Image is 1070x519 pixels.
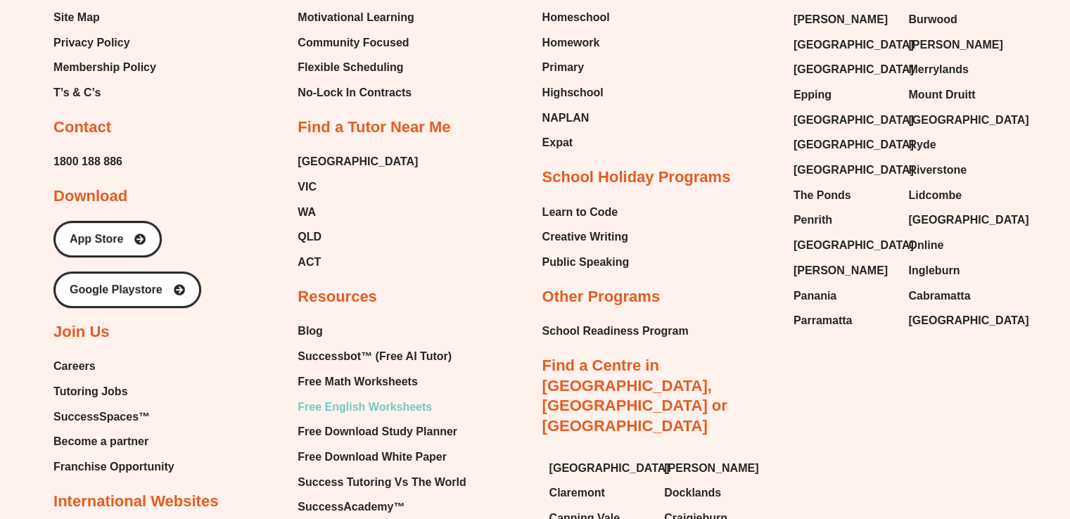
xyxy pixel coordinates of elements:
h2: International Websites [53,492,218,512]
span: Burwood [908,9,957,30]
span: SuccessSpaces™ [53,406,150,428]
a: Motivational Learning [298,7,417,28]
a: NAPLAN [542,108,610,129]
a: Homeschool [542,7,610,28]
span: [GEOGRAPHIC_DATA] [794,235,914,256]
h2: Join Us [53,322,109,342]
span: ACT [298,252,321,273]
a: Highschool [542,82,610,103]
a: Successbot™ (Free AI Tutor) [298,346,466,367]
h2: Contact [53,117,111,138]
a: Ryde [908,134,1010,155]
span: QLD [298,226,321,248]
iframe: Chat Widget [836,361,1070,519]
a: [GEOGRAPHIC_DATA] [908,110,1010,131]
a: Merrylands [908,59,1010,80]
span: [GEOGRAPHIC_DATA] [908,210,1028,231]
span: App Store [70,233,123,245]
span: Online [908,235,943,256]
a: T’s & C’s [53,82,156,103]
a: VIC [298,177,418,198]
a: Become a partner [53,431,174,452]
span: [GEOGRAPHIC_DATA] [794,59,914,80]
a: Blog [298,321,466,342]
a: Free English Worksheets [298,397,466,418]
a: [GEOGRAPHIC_DATA] [794,235,895,256]
a: Creative Writing [542,226,630,248]
a: Epping [794,84,895,105]
a: [PERSON_NAME] [794,9,895,30]
span: VIC [298,177,317,198]
a: Expat [542,132,610,153]
span: The Ponds [794,185,851,206]
a: [GEOGRAPHIC_DATA] [794,59,895,80]
a: School Readiness Program [542,321,689,342]
a: Docklands [664,482,765,504]
a: Primary [542,57,610,78]
h2: Resources [298,287,377,307]
span: Privacy Policy [53,32,130,53]
span: Cabramatta [908,286,970,307]
a: Public Speaking [542,252,630,273]
span: Careers [53,356,96,377]
span: Ryde [908,134,936,155]
h2: Download [53,186,127,207]
a: [GEOGRAPHIC_DATA] [794,34,895,56]
span: Success Tutoring Vs The World [298,472,466,493]
a: Lidcombe [908,185,1010,206]
a: Tutoring Jobs [53,381,174,402]
h2: Find a Tutor Near Me [298,117,450,138]
span: [GEOGRAPHIC_DATA] [908,310,1028,331]
a: No-Lock In Contracts [298,82,417,103]
a: Find a Centre in [GEOGRAPHIC_DATA], [GEOGRAPHIC_DATA] or [GEOGRAPHIC_DATA] [542,357,727,435]
h2: School Holiday Programs [542,167,731,188]
a: 1800 188 886 [53,151,122,172]
span: Free English Worksheets [298,397,432,418]
span: No-Lock In Contracts [298,82,412,103]
span: Community Focused [298,32,409,53]
a: Free Download Study Planner [298,421,466,442]
h2: Other Programs [542,287,661,307]
a: Free Download White Paper [298,447,466,468]
a: Google Playstore [53,271,201,308]
a: Online [908,235,1010,256]
span: Creative Writing [542,226,628,248]
span: Parramatta [794,310,853,331]
a: Claremont [549,482,651,504]
span: [PERSON_NAME] [908,34,1002,56]
a: The Ponds [794,185,895,206]
a: Free Math Worksheets [298,371,466,392]
span: Successbot™ (Free AI Tutor) [298,346,452,367]
a: [GEOGRAPHIC_DATA] [794,134,895,155]
span: Tutoring Jobs [53,381,127,402]
a: Mount Druitt [908,84,1010,105]
span: Penrith [794,210,832,231]
span: NAPLAN [542,108,590,129]
span: Riverstone [908,160,967,181]
span: Primary [542,57,585,78]
span: Free Math Worksheets [298,371,417,392]
a: [GEOGRAPHIC_DATA] [298,151,418,172]
span: [GEOGRAPHIC_DATA] [908,110,1028,131]
a: [GEOGRAPHIC_DATA] [549,458,651,479]
a: Membership Policy [53,57,156,78]
a: [GEOGRAPHIC_DATA] [908,310,1010,331]
span: Flexible Scheduling [298,57,403,78]
a: [GEOGRAPHIC_DATA] [794,160,895,181]
a: Franchise Opportunity [53,456,174,478]
span: SuccessAcademy™ [298,496,405,518]
a: SuccessAcademy™ [298,496,466,518]
span: [GEOGRAPHIC_DATA] [794,160,914,181]
span: Learn to Code [542,202,618,223]
span: Ingleburn [908,260,960,281]
a: [PERSON_NAME] [664,458,765,479]
span: Become a partner [53,431,148,452]
a: [PERSON_NAME] [794,260,895,281]
span: Blog [298,321,323,342]
span: Mount Druitt [908,84,975,105]
span: Merrylands [908,59,968,80]
a: QLD [298,226,418,248]
a: Panania [794,286,895,307]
